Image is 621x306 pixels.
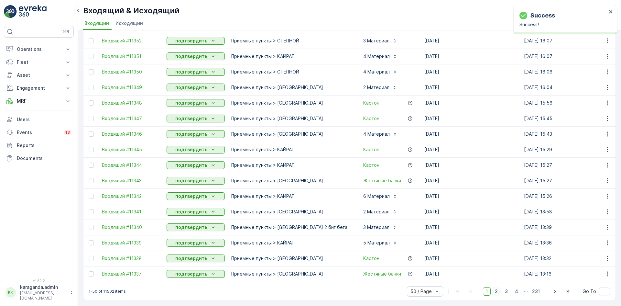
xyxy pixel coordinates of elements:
button: подтвердить [167,270,225,278]
td: [DATE] 16:04 [521,80,620,95]
td: [DATE] 16:06 [521,64,620,80]
p: 6 Материал [363,193,390,199]
a: Входящий #11347 [102,115,160,122]
a: Картон [363,115,379,122]
p: подтвердить [175,84,207,91]
td: [DATE] [421,64,521,80]
td: [DATE] [421,188,521,204]
span: Входящий #11346 [102,131,160,137]
a: Входящий #11338 [102,255,160,262]
p: Приемные пункты > [GEOGRAPHIC_DATA] [231,255,353,262]
td: [DATE] [421,173,521,188]
button: 2 Материал [359,82,401,93]
a: Картон [363,146,379,153]
td: [DATE] [421,126,521,142]
button: подтвердить [167,255,225,262]
p: [EMAIL_ADDRESS][DOMAIN_NAME] [20,290,67,301]
p: Reports [17,142,71,149]
a: Жестяные банки [363,177,401,184]
p: подтвердить [175,100,207,106]
td: [DATE] [421,235,521,251]
span: 3 [502,287,511,296]
button: 3 Материал [359,222,401,232]
span: Исходящий [115,20,143,27]
button: подтвердить [167,192,225,200]
p: 4 Материал [363,53,390,60]
a: Картон [363,162,379,168]
a: Users [4,113,74,126]
span: Входящий #11341 [102,209,160,215]
td: [DATE] 15:56 [521,95,620,111]
p: 4 Материал [363,69,390,75]
button: подтвердить [167,208,225,216]
td: [DATE] [421,157,521,173]
a: Входящий #11352 [102,38,160,44]
td: [DATE] [421,204,521,220]
p: подтвердить [175,209,207,215]
td: [DATE] [421,111,521,126]
p: MRF [17,98,61,104]
p: Приемные пункты > [GEOGRAPHIC_DATA] [231,209,353,215]
p: подтвердить [175,255,207,262]
button: подтвердить [167,161,225,169]
td: [DATE] [421,220,521,235]
a: Входящий #11337 [102,271,160,277]
td: [DATE] [421,266,521,282]
button: 4 Материал [359,51,401,62]
button: 5 Материал [359,238,401,248]
span: Картон [363,255,379,262]
button: подтвердить [167,115,225,122]
span: Входящий [84,20,109,27]
a: Жестяные банки [363,271,401,277]
div: Toggle Row Selected [89,256,94,261]
p: Success [530,11,555,20]
a: Documents [4,152,74,165]
a: Входящий #11351 [102,53,160,60]
td: [DATE] [421,95,521,111]
span: Картон [363,100,379,106]
a: Входящий #11342 [102,193,160,199]
button: 4 Материал [359,129,401,139]
a: Входящий #11339 [102,240,160,246]
span: Входящий #11350 [102,69,160,75]
p: Documents [17,155,71,162]
button: подтвердить [167,68,225,76]
td: [DATE] 13:36 [521,235,620,251]
p: подтвердить [175,131,207,137]
p: подтвердить [175,193,207,199]
div: Toggle Row Selected [89,271,94,277]
p: подтвердить [175,240,207,246]
a: Входящий #11348 [102,100,160,106]
span: 1 [483,287,491,296]
div: Toggle Row Selected [89,38,94,43]
td: [DATE] 13:16 [521,266,620,282]
span: 4 [512,287,521,296]
p: Operations [17,46,61,52]
td: [DATE] [421,80,521,95]
p: подтвердить [175,162,207,168]
button: подтвердить [167,177,225,185]
td: [DATE] [421,251,521,266]
p: Приемные пункты > СТЕПНОЙ [231,69,353,75]
p: 1-50 of 11502 items [89,289,126,294]
a: Входящий #11340 [102,224,160,231]
td: [DATE] 13:32 [521,251,620,266]
span: Входящий #11349 [102,84,160,91]
td: [DATE] 13:58 [521,204,620,220]
a: Входящий #11343 [102,177,160,184]
div: Toggle Row Selected [89,225,94,230]
p: подтвердить [175,115,207,122]
div: Toggle Row Selected [89,54,94,59]
p: Users [17,116,71,123]
button: подтвердить [167,52,225,60]
p: Success! [519,21,607,28]
span: Входящий #11345 [102,146,160,153]
p: подтвердить [175,69,207,75]
p: Приемные пункты > [GEOGRAPHIC_DATA] 2 биг бега [231,224,353,231]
